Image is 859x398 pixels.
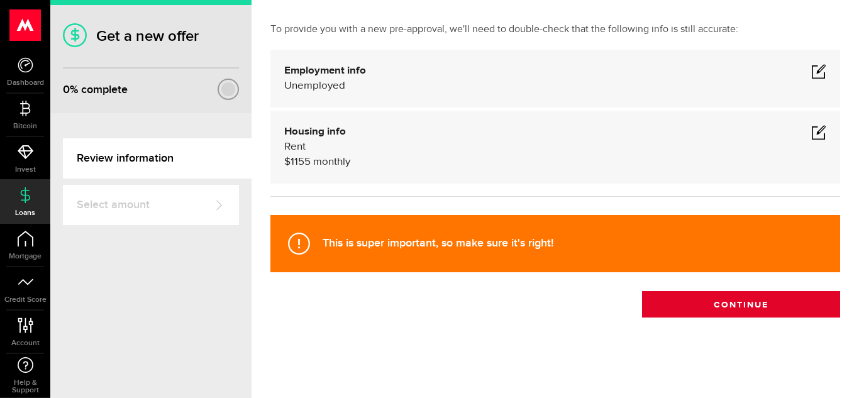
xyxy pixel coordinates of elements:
[284,80,345,91] span: Unemployed
[642,291,840,318] button: Continue
[291,157,311,167] span: 1155
[313,157,350,167] span: monthly
[270,22,840,37] p: To provide you with a new pre-approval, we'll need to double-check that the following info is sti...
[63,79,128,101] div: % complete
[63,83,70,96] span: 0
[284,157,291,167] span: $
[10,5,48,43] button: Open LiveChat chat widget
[63,185,239,225] a: Select amount
[284,65,366,76] b: Employment info
[63,138,252,179] a: Review information
[284,126,346,137] b: Housing info
[323,236,553,250] strong: This is super important, so make sure it's right!
[63,27,239,45] h1: Get a new offer
[284,141,306,152] span: Rent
